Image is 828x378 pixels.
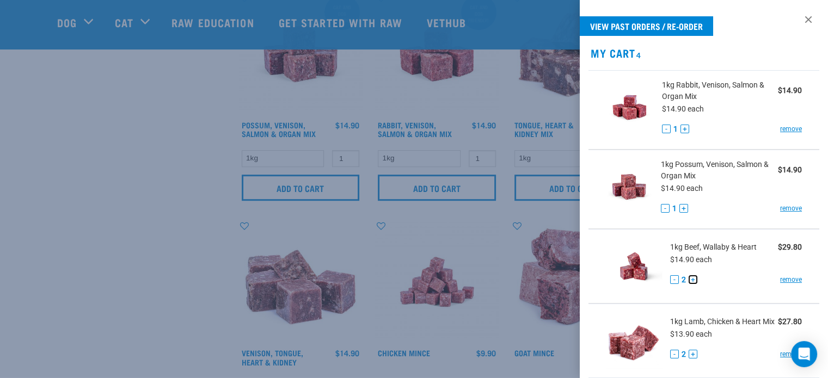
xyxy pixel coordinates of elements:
strong: $29.80 [778,243,802,251]
span: 2 [682,349,686,360]
button: - [662,125,671,133]
strong: $14.90 [778,165,802,174]
a: remove [780,124,802,134]
span: 1 [672,203,677,214]
span: 4 [635,53,641,57]
span: 2 [682,274,686,286]
span: 1 [673,123,678,135]
img: Rabbit, Venison, Salmon & Organ Mix [606,79,654,135]
h2: My Cart [580,47,828,59]
span: 1kg Possum, Venison, Salmon & Organ Mix [661,159,778,182]
button: - [670,275,679,284]
span: $14.90 each [661,184,703,193]
img: Beef, Wallaby & Heart [606,238,662,294]
span: $14.90 each [670,255,712,264]
button: - [670,350,679,358]
button: + [680,125,689,133]
span: 1kg Lamb, Chicken & Heart Mix [670,316,775,327]
img: Lamb, Chicken & Heart Mix [606,313,662,369]
span: $14.90 each [662,104,704,113]
a: View past orders / re-order [580,16,713,36]
span: 1kg Beef, Wallaby & Heart [670,241,757,253]
img: Possum, Venison, Salmon & Organ Mix [606,159,653,215]
a: remove [780,275,802,284]
strong: $27.80 [778,317,802,326]
span: $13.90 each [670,330,712,338]
button: - [661,204,670,213]
strong: $14.90 [778,86,802,95]
a: remove [780,203,802,213]
span: 1kg Rabbit, Venison, Salmon & Organ Mix [662,79,778,102]
div: Open Intercom Messenger [791,341,817,367]
a: remove [780,349,802,359]
button: + [689,275,697,284]
button: + [679,204,688,213]
button: + [689,350,697,358]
